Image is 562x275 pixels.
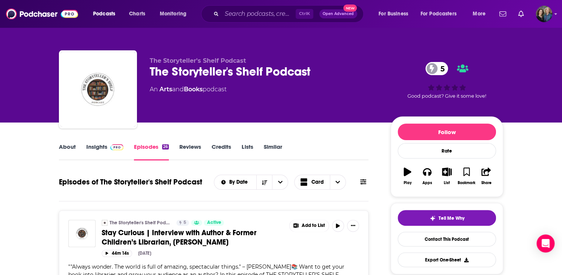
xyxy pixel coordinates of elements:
[536,6,552,22] img: User Profile
[467,8,495,20] button: open menu
[439,215,464,221] span: Tell Me Why
[102,228,284,247] a: Stay Curious | Interview with Author & Former Children’s Librarian, [PERSON_NAME]
[458,181,475,185] div: Bookmark
[184,86,203,93] a: Books
[124,8,150,20] a: Charts
[176,220,189,226] a: 5
[212,143,231,160] a: Credits
[150,57,246,64] span: The Storyteller's Shelf Podcast
[159,86,172,93] a: Arts
[110,220,171,226] a: The Storyteller's Shelf Podcast
[214,175,289,190] h2: Choose List sort
[207,219,221,227] span: Active
[404,181,412,185] div: Play
[421,9,457,19] span: For Podcasters
[242,143,253,160] a: Lists
[93,9,115,19] span: Podcasts
[536,234,554,252] div: Open Intercom Messenger
[138,251,151,256] div: [DATE]
[422,181,432,185] div: Apps
[417,163,437,190] button: Apps
[183,219,186,227] span: 5
[59,143,76,160] a: About
[515,8,527,20] a: Show notifications dropdown
[229,180,250,185] span: By Date
[398,210,496,226] button: tell me why sparkleTell Me Why
[398,252,496,267] button: Export One-Sheet
[162,144,169,150] div: 26
[416,8,467,20] button: open menu
[256,175,272,189] button: Sort Direction
[102,228,257,247] span: Stay Curious | Interview with Author & Former Children’s Librarian, [PERSON_NAME]
[172,86,184,93] span: and
[110,144,123,150] img: Podchaser Pro
[160,9,186,19] span: Monitoring
[473,9,485,19] span: More
[407,93,486,99] span: Good podcast? Give it some love!
[481,181,491,185] div: Share
[311,180,324,185] span: Card
[155,8,196,20] button: open menu
[496,8,509,20] a: Show notifications dropdown
[347,220,359,232] button: Show More Button
[398,163,417,190] button: Play
[214,180,257,185] button: open menu
[134,143,169,160] a: Episodes26
[208,5,371,23] div: Search podcasts, credits, & more...
[102,220,108,226] img: The Storyteller's Shelf Podcast
[319,9,357,18] button: Open AdvancedNew
[398,124,496,140] button: Follow
[6,7,78,21] img: Podchaser - Follow, Share and Rate Podcasts
[425,62,448,75] a: 5
[272,175,288,189] button: open menu
[290,220,329,232] button: Show More Button
[323,12,354,16] span: Open Advanced
[343,5,357,12] span: New
[302,223,325,228] span: Add to List
[263,143,282,160] a: Similar
[476,163,496,190] button: Share
[88,8,125,20] button: open menu
[437,163,457,190] button: List
[398,143,496,159] div: Rate
[296,9,313,19] span: Ctrl K
[536,6,552,22] span: Logged in as BlueSlipMedia
[444,181,450,185] div: List
[294,175,346,190] button: Choose View
[86,143,123,160] a: InsightsPodchaser Pro
[179,143,201,160] a: Reviews
[433,62,448,75] span: 5
[59,177,202,187] h1: Episodes of The Storyteller's Shelf Podcast
[373,8,418,20] button: open menu
[379,9,408,19] span: For Business
[536,6,552,22] button: Show profile menu
[68,220,96,247] img: Stay Curious | Interview with Author & Former Children’s Librarian, Robin Currie
[129,9,145,19] span: Charts
[102,250,132,257] button: 44m 14s
[222,8,296,20] input: Search podcasts, credits, & more...
[204,220,224,226] a: Active
[430,215,436,221] img: tell me why sparkle
[457,163,476,190] button: Bookmark
[150,85,227,94] div: An podcast
[398,232,496,246] a: Contact This Podcast
[391,57,503,104] div: 5Good podcast? Give it some love!
[60,52,135,127] img: The Storyteller's Shelf Podcast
